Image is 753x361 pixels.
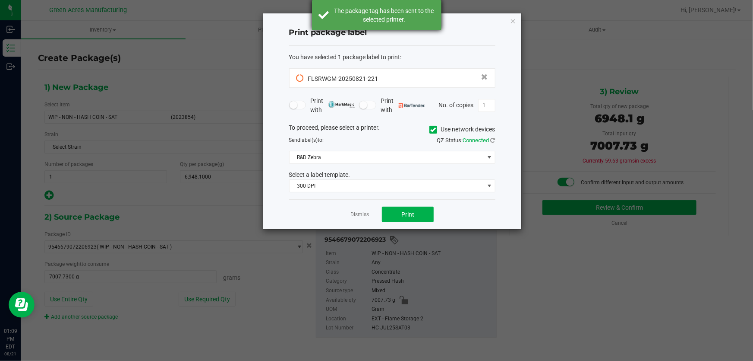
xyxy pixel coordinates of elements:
iframe: Resource center [9,292,35,318]
label: Use network devices [429,125,495,134]
span: QZ Status: [437,137,495,144]
div: : [289,53,495,62]
span: No. of copies [439,101,474,108]
span: R&D Zebra [290,151,484,163]
span: Send to: [289,137,324,143]
span: Print with [381,96,425,115]
a: Dismiss [350,211,369,218]
span: Pending Sync [296,73,306,83]
img: mark_magic_cybra.png [328,101,355,108]
span: 300 DPI [290,180,484,192]
span: You have selected 1 package label to print [289,54,400,61]
button: Print [382,207,434,222]
div: To proceed, please select a printer. [283,123,502,136]
span: FLSRWGM-20250821-221 [308,75,378,82]
div: The package tag has been sent to the selected printer. [334,6,435,24]
span: Print [401,211,414,218]
span: Connected [463,137,489,144]
span: label(s) [301,137,318,143]
div: Select a label template. [283,170,502,179]
h4: Print package label [289,27,495,38]
img: bartender.png [399,103,425,108]
span: Print with [310,96,355,115]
